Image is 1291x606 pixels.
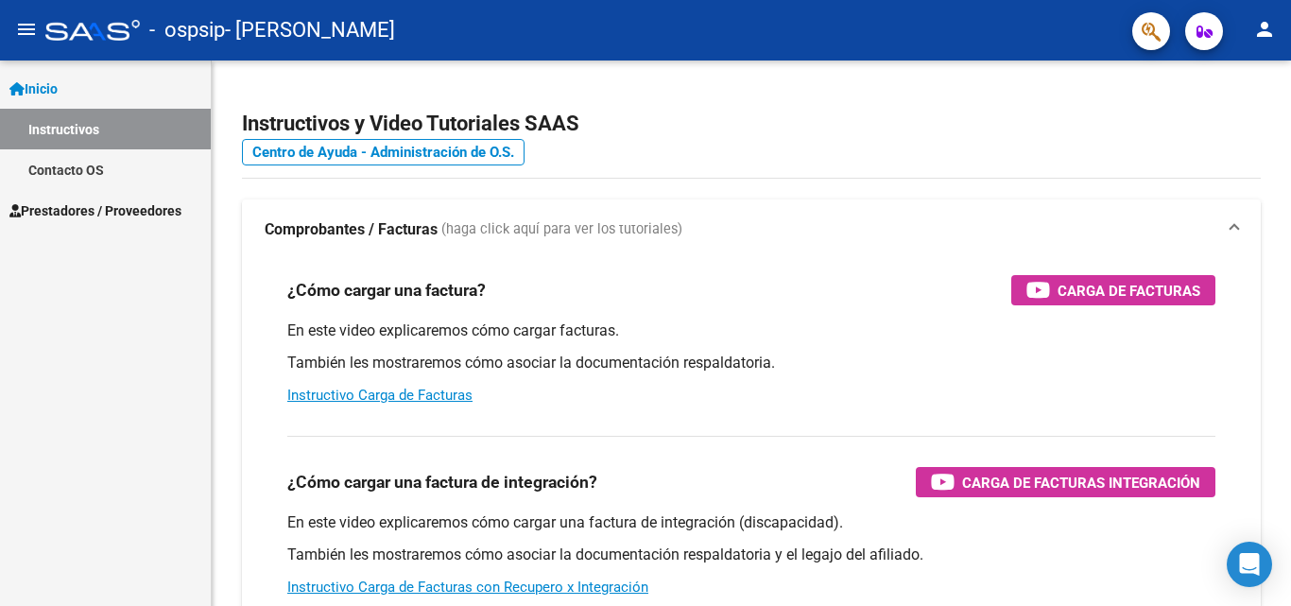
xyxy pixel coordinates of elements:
[242,106,1261,142] h2: Instructivos y Video Tutoriales SAAS
[242,139,525,165] a: Centro de Ayuda - Administración de O.S.
[15,18,38,41] mat-icon: menu
[242,199,1261,260] mat-expansion-panel-header: Comprobantes / Facturas (haga click aquí para ver los tutoriales)
[1058,279,1200,303] span: Carga de Facturas
[287,545,1215,565] p: También les mostraremos cómo asociar la documentación respaldatoria y el legajo del afiliado.
[1011,275,1215,305] button: Carga de Facturas
[287,512,1215,533] p: En este video explicaremos cómo cargar una factura de integración (discapacidad).
[287,469,597,495] h3: ¿Cómo cargar una factura de integración?
[1227,542,1272,587] div: Open Intercom Messenger
[149,9,225,51] span: - ospsip
[225,9,395,51] span: - [PERSON_NAME]
[916,467,1215,497] button: Carga de Facturas Integración
[287,277,486,303] h3: ¿Cómo cargar una factura?
[962,471,1200,494] span: Carga de Facturas Integración
[9,200,181,221] span: Prestadores / Proveedores
[9,78,58,99] span: Inicio
[265,219,438,240] strong: Comprobantes / Facturas
[287,387,473,404] a: Instructivo Carga de Facturas
[287,579,648,596] a: Instructivo Carga de Facturas con Recupero x Integración
[441,219,682,240] span: (haga click aquí para ver los tutoriales)
[287,353,1215,373] p: También les mostraremos cómo asociar la documentación respaldatoria.
[1253,18,1276,41] mat-icon: person
[287,320,1215,341] p: En este video explicaremos cómo cargar facturas.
